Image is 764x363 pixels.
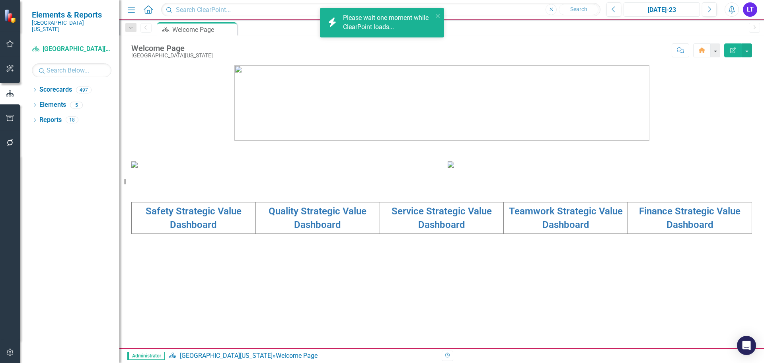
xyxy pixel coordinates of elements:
button: [DATE]-23 [624,2,700,17]
a: Reports [39,116,62,125]
a: Finance Strategic Value Dashboard [639,206,741,230]
a: Service Strategic Value Dashboard [392,206,492,230]
div: [GEOGRAPHIC_DATA][US_STATE] [131,53,213,59]
div: Please wait one moment while ClearPoint loads... [343,14,433,32]
img: download%20somc%20mission%20vision.png [131,161,138,168]
div: [DATE]-23 [626,5,697,15]
img: download%20somc%20logo%20v2.png [234,65,649,141]
button: Search [559,4,598,15]
div: Welcome Page [131,44,213,53]
a: Elements [39,100,66,110]
span: Search [570,6,587,12]
span: Elements & Reports [32,10,111,20]
div: 497 [76,86,92,93]
span: Administrator [127,352,165,360]
div: Open Intercom Messenger [737,336,756,355]
a: Quality Strategic Value Dashboard [269,206,366,230]
input: Search Below... [32,63,111,77]
img: download%20somc%20strategic%20values%20v2.png [448,161,454,168]
input: Search ClearPoint... [161,3,600,17]
div: » [169,351,436,361]
img: ClearPoint Strategy [4,9,18,23]
a: Safety Strategic Value Dashboard [146,206,242,230]
small: [GEOGRAPHIC_DATA][US_STATE] [32,20,111,33]
button: close [435,11,441,20]
a: [GEOGRAPHIC_DATA][US_STATE] [32,45,111,54]
div: Welcome Page [276,352,318,359]
a: [GEOGRAPHIC_DATA][US_STATE] [180,352,273,359]
a: Scorecards [39,85,72,94]
button: LT [743,2,757,17]
div: 18 [66,117,78,124]
div: 5 [70,102,83,108]
div: Welcome Page [172,25,235,35]
a: Teamwork Strategic Value Dashboard [509,206,623,230]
